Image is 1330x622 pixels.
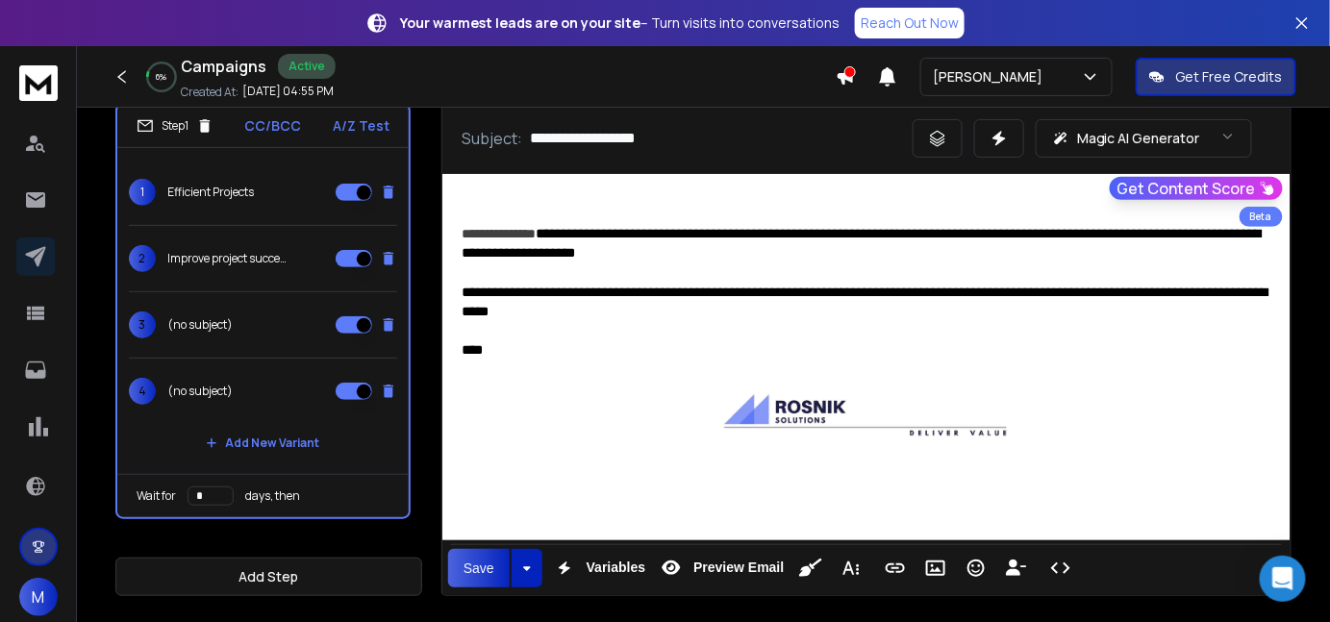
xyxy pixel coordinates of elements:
[115,103,411,519] li: Step1CC/BCCA/Z Test1Efficient Projects2Improve project success3(no subject)4(no subject)Add New V...
[833,549,869,587] button: More Text
[115,558,422,596] button: Add Step
[583,560,650,576] span: Variables
[998,549,1035,587] button: Insert Unsubscribe Link
[958,549,994,587] button: Emoticons
[400,13,640,32] strong: Your warmest leads are on your site
[690,560,788,576] span: Preview Email
[933,67,1050,87] p: [PERSON_NAME]
[167,317,233,333] p: (no subject)
[653,549,788,587] button: Preview Email
[855,8,965,38] a: Reach Out Now
[861,13,959,33] p: Reach Out Now
[129,245,156,272] span: 2
[1042,549,1079,587] button: Code View
[278,54,336,79] div: Active
[1036,119,1252,158] button: Magic AI Generator
[546,549,650,587] button: Variables
[129,179,156,206] span: 1
[1136,58,1296,96] button: Get Free Credits
[181,85,238,100] p: Created At:
[244,116,301,136] p: CC/BCC
[129,378,156,405] span: 4
[792,549,829,587] button: Clean HTML
[1176,67,1283,87] p: Get Free Credits
[1077,129,1200,148] p: Magic AI Generator
[917,549,954,587] button: Insert Image (Ctrl+P)
[1110,177,1283,200] button: Get Content Score
[333,116,389,136] p: A/Z Test
[137,488,176,504] p: Wait for
[1240,207,1283,227] div: Beta
[462,127,522,150] p: Subject:
[157,71,167,83] p: 6 %
[167,384,233,399] p: (no subject)
[129,311,156,338] span: 3
[19,578,58,616] button: M
[400,13,840,33] p: – Turn visits into conversations
[877,549,914,587] button: Insert Link (Ctrl+K)
[1260,556,1306,602] div: Open Intercom Messenger
[190,424,335,462] button: Add New Variant
[167,251,290,266] p: Improve project success
[167,185,254,200] p: Efficient Projects
[448,549,510,587] button: Save
[137,117,213,135] div: Step 1
[19,65,58,101] img: logo
[181,55,266,78] h1: Campaigns
[245,488,300,504] p: days, then
[242,84,334,99] p: [DATE] 04:55 PM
